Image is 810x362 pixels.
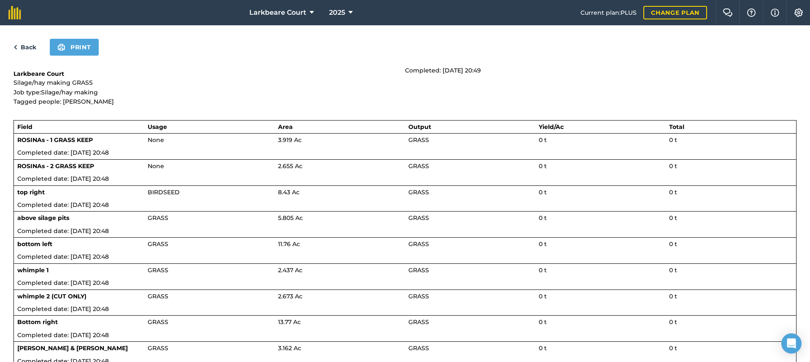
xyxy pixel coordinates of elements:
td: GRASS [405,238,535,251]
td: None [144,159,275,172]
td: GRASS [405,185,535,198]
strong: whimple 2 (CUT ONLY) [17,292,86,300]
td: 3.162 Ac [275,342,405,355]
th: Field [14,120,144,133]
strong: ROSINAs - 1 GRASS KEEP [17,136,93,144]
td: Completed date: [DATE] 20:48 [14,172,796,185]
img: svg+xml;base64,PHN2ZyB4bWxucz0iaHR0cDovL3d3dy53My5vcmcvMjAwMC9zdmciIHdpZHRoPSIxOSIgaGVpZ2h0PSIyNC... [57,42,65,52]
img: svg+xml;base64,PHN2ZyB4bWxucz0iaHR0cDovL3d3dy53My5vcmcvMjAwMC9zdmciIHdpZHRoPSIxNyIgaGVpZ2h0PSIxNy... [771,8,779,18]
img: A question mark icon [746,8,756,17]
strong: above silage pits [17,214,69,222]
h1: Larkbeare Court [13,70,405,78]
a: Back [13,42,36,52]
td: 3.919 Ac [275,133,405,146]
td: 0 t [535,290,666,303]
td: Completed date: [DATE] 20:48 [14,198,796,212]
strong: [PERSON_NAME] & [PERSON_NAME] [17,344,128,352]
div: Open Intercom Messenger [781,333,802,354]
td: 0 t [666,212,796,225]
td: 5.805 Ac [275,212,405,225]
td: 0 t [535,212,666,225]
td: GRASS [405,133,535,146]
td: 11.76 Ac [275,238,405,251]
td: 0 t [666,159,796,172]
td: 0 t [666,133,796,146]
td: Completed date: [DATE] 20:48 [14,250,796,263]
td: GRASS [405,290,535,303]
th: Area [275,120,405,133]
td: 0 t [535,159,666,172]
td: Completed date: [DATE] 20:48 [14,225,796,238]
td: 0 t [666,342,796,355]
td: 2.673 Ac [275,290,405,303]
td: GRASS [144,316,275,329]
td: 0 t [535,316,666,329]
td: GRASS [405,342,535,355]
td: None [144,133,275,146]
td: Completed date: [DATE] 20:48 [14,329,796,342]
strong: ROSINAs - 2 GRASS KEEP [17,162,94,170]
span: Larkbeare Court [249,8,306,18]
button: Print [50,39,99,56]
td: 0 t [535,238,666,251]
td: 0 t [666,263,796,276]
td: GRASS [405,212,535,225]
td: GRASS [144,290,275,303]
a: Change plan [643,6,707,19]
span: Current plan : PLUS [580,8,637,17]
td: 0 t [535,263,666,276]
p: Completed: [DATE] 20:49 [405,66,796,75]
img: Two speech bubbles overlapping with the left bubble in the forefront [723,8,733,17]
p: Job type: Silage/hay making [13,88,405,97]
td: 0 t [666,185,796,198]
td: GRASS [405,159,535,172]
td: Completed date: [DATE] 20:48 [14,146,796,159]
td: 0 t [666,290,796,303]
strong: bottom left [17,240,52,248]
td: 0 t [666,238,796,251]
img: fieldmargin Logo [8,6,21,19]
td: 0 t [535,133,666,146]
td: BIRDSEED [144,185,275,198]
th: Total [666,120,796,133]
td: Completed date: [DATE] 20:48 [14,276,796,290]
img: A cog icon [794,8,804,17]
span: 2025 [329,8,345,18]
td: Completed date: [DATE] 20:48 [14,303,796,316]
th: Usage [144,120,275,133]
img: svg+xml;base64,PHN2ZyB4bWxucz0iaHR0cDovL3d3dy53My5vcmcvMjAwMC9zdmciIHdpZHRoPSI5IiBoZWlnaHQ9IjI0Ii... [13,42,17,52]
strong: whimple 1 [17,266,49,274]
p: Tagged people: [PERSON_NAME] [13,97,405,106]
td: 0 t [535,185,666,198]
th: Output [405,120,535,133]
td: 13.77 Ac [275,316,405,329]
td: GRASS [144,212,275,225]
p: Silage/hay making GRASS [13,78,405,87]
td: GRASS [405,263,535,276]
strong: Bottom right [17,318,58,326]
td: 0 t [666,316,796,329]
td: 0 t [535,342,666,355]
td: GRASS [144,263,275,276]
td: GRASS [144,238,275,251]
td: 8.43 Ac [275,185,405,198]
td: GRASS [144,342,275,355]
td: GRASS [405,316,535,329]
th: Yield/ Ac [535,120,666,133]
td: 2.655 Ac [275,159,405,172]
strong: top right [17,188,45,196]
td: 2.437 Ac [275,263,405,276]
